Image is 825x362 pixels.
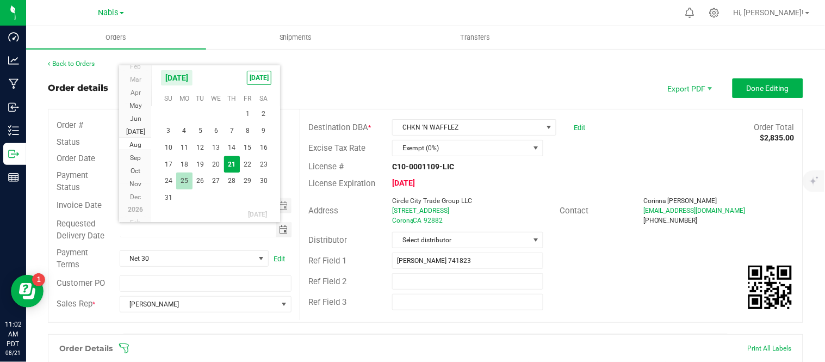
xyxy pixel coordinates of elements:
td: Sunday, August 17, 2025 [160,156,176,173]
span: 22 [240,156,256,173]
span: [DATE] [247,71,271,85]
td: Tuesday, August 26, 2025 [193,173,208,189]
span: 8 [240,122,256,139]
td: Thursday, August 28, 2025 [224,173,240,189]
span: Export PDF [656,78,722,98]
td: Thursday, August 14, 2025 [224,139,240,156]
span: Net 30 [120,251,255,266]
span: 14 [224,139,240,156]
div: Order details [48,82,108,95]
td: Tuesday, August 19, 2025 [193,156,208,173]
span: 7 [224,122,240,139]
span: 27 [208,173,224,189]
span: Transfers [446,33,505,42]
span: Exempt (0%) [393,140,529,156]
span: 24 [160,173,176,189]
td: Sunday, August 24, 2025 [160,173,176,189]
span: Destination DBA [308,122,368,132]
td: Friday, August 22, 2025 [240,156,256,173]
span: Ref Field 2 [308,277,346,286]
span: Ref Field 1 [308,256,346,266]
span: 21 [224,156,240,173]
span: Order Total [754,122,795,132]
a: Edit [274,255,286,263]
span: 18 [176,156,192,173]
span: License Expiration [308,179,375,188]
td: Saturday, August 16, 2025 [256,139,271,156]
span: CHKN 'N WAFFLEZ [393,120,542,135]
span: 3 [160,122,176,139]
div: Manage settings [708,8,721,18]
a: Orders [26,26,206,49]
span: Hi, [PERSON_NAME]! [734,8,804,17]
span: License # [308,162,344,171]
span: 4 [176,122,192,139]
span: Customer PO [57,278,105,288]
th: [DATE] [160,206,271,223]
th: Th [224,90,240,107]
td: Friday, August 29, 2025 [240,173,256,189]
a: Edit [574,124,585,132]
th: Tu [193,90,208,107]
span: Shipments [265,33,327,42]
td: Saturday, August 2, 2025 [256,106,271,122]
span: Toggle calendar [276,222,292,237]
strong: C10-0001109-LIC [392,162,454,171]
td: Tuesday, August 12, 2025 [193,139,208,156]
span: 13 [208,139,224,156]
span: [EMAIL_ADDRESS][DOMAIN_NAME] [643,207,746,214]
span: Done Editing [747,84,789,93]
th: Sa [256,90,271,107]
span: Corona [392,217,414,224]
th: Fr [240,90,256,107]
a: Shipments [206,26,386,49]
span: 29 [240,173,256,189]
span: 17 [160,156,176,173]
span: Mar [130,76,141,83]
span: Corinna [643,197,667,205]
span: 12 [193,139,208,156]
span: 15 [240,139,256,156]
td: Tuesday, August 5, 2025 [193,122,208,139]
span: 11 [176,139,192,156]
span: 31 [160,189,176,206]
th: Mo [176,90,192,107]
td: Wednesday, August 6, 2025 [208,122,224,139]
span: Jun [130,115,141,122]
iframe: Resource center unread badge [32,273,45,286]
span: Payment Terms [57,248,88,270]
span: 28 [224,173,240,189]
td: Friday, August 15, 2025 [240,139,256,156]
td: Monday, August 4, 2025 [176,122,192,139]
span: Order Date [57,154,95,163]
td: Monday, August 11, 2025 [176,139,192,156]
span: 30 [256,173,271,189]
span: Feb [130,219,141,227]
inline-svg: Analytics [8,55,19,66]
td: Sunday, August 3, 2025 [160,122,176,139]
span: Payment Status [57,170,88,193]
span: 9 [256,122,271,139]
iframe: Resource center [11,275,44,308]
span: May [129,102,142,109]
span: 25 [176,173,192,189]
span: Contact [560,206,588,216]
span: Nov [129,180,141,188]
td: Friday, August 8, 2025 [240,122,256,139]
span: CA [413,217,421,224]
span: 19 [193,156,208,173]
span: Orders [91,33,141,42]
p: 08/21 [5,349,21,357]
td: Thursday, August 21, 2025 [224,156,240,173]
img: Scan me! [748,266,792,309]
span: Aug [129,141,141,149]
span: [DATE] [126,128,145,136]
span: 2026 [128,206,143,214]
inline-svg: Outbound [8,149,19,159]
a: Transfers [386,26,566,49]
span: Nabis [98,8,119,17]
td: Wednesday, August 13, 2025 [208,139,224,156]
strong: $2,835.00 [760,133,795,142]
td: Saturday, August 30, 2025 [256,173,271,189]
